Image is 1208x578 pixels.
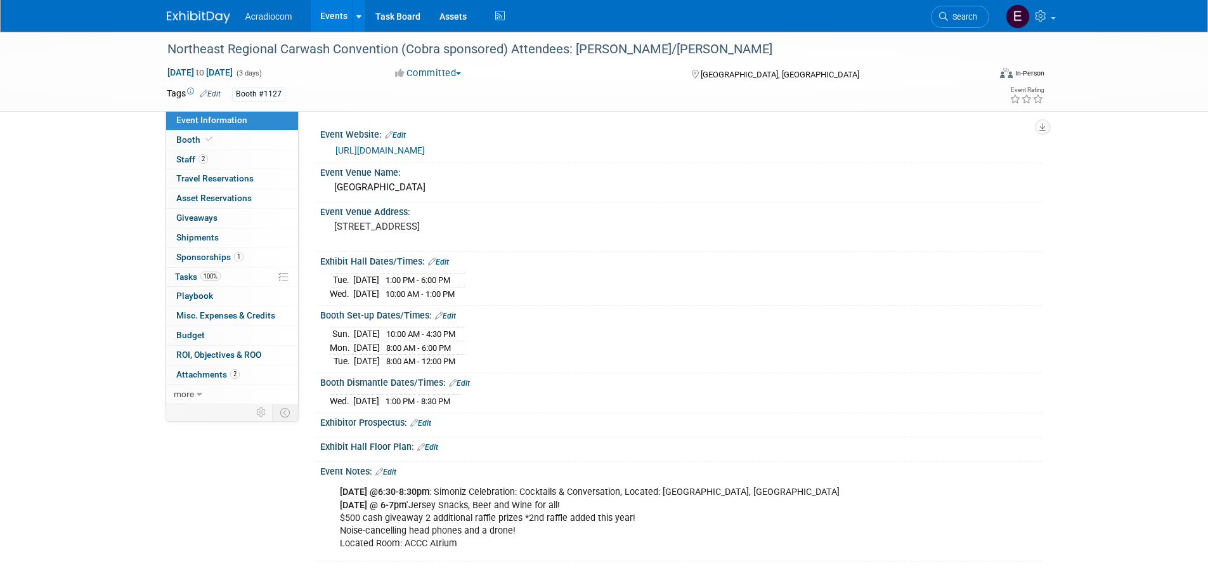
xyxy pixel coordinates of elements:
[250,404,273,421] td: Personalize Event Tab Strip
[234,252,244,261] span: 1
[166,346,298,365] a: ROI, Objectives & ROO
[176,330,205,340] span: Budget
[176,173,254,183] span: Travel Reservations
[194,67,206,77] span: to
[320,437,1042,454] div: Exhibit Hall Floor Plan:
[330,273,353,287] td: Tue.
[166,365,298,384] a: Attachments2
[176,350,261,360] span: ROI, Objectives & ROO
[166,209,298,228] a: Giveaways
[166,228,298,247] a: Shipments
[1015,69,1044,78] div: In-Person
[353,395,379,408] td: [DATE]
[176,252,244,262] span: Sponsorships
[320,413,1042,430] div: Exhibitor Prospectus:
[166,111,298,130] a: Event Information
[1000,68,1013,78] img: Format-Inperson.png
[320,306,1042,322] div: Booth Set-up Dates/Times:
[386,397,450,406] span: 1:00 PM - 8:30 PM
[176,154,208,164] span: Staff
[166,306,298,325] a: Misc. Expenses & Credits
[166,385,298,404] a: more
[335,145,425,155] a: [URL][DOMAIN_NAME]
[948,12,977,22] span: Search
[330,287,353,301] td: Wed.
[354,327,380,341] td: [DATE]
[334,221,607,232] pre: [STREET_ADDRESS]
[272,404,298,421] td: Toggle Event Tabs
[330,178,1032,197] div: [GEOGRAPHIC_DATA]
[931,6,989,28] a: Search
[176,213,218,223] span: Giveaways
[340,500,406,511] b: [DATE] @ 6-7pm
[410,419,431,428] a: Edit
[330,395,353,408] td: Wed.
[320,373,1042,390] div: Booth Dismantle Dates/Times:
[320,163,1042,179] div: Event Venue Name:
[428,258,449,266] a: Edit
[167,67,233,78] span: [DATE] [DATE]
[198,154,208,164] span: 2
[235,69,262,77] span: (3 days)
[330,355,354,368] td: Tue.
[449,379,470,388] a: Edit
[320,202,1042,218] div: Event Venue Address:
[230,369,240,379] span: 2
[417,443,438,452] a: Edit
[353,287,379,301] td: [DATE]
[176,135,215,145] span: Booth
[166,287,298,306] a: Playbook
[167,87,221,102] td: Tags
[1006,4,1030,29] img: Elizabeth Martinez
[320,462,1042,478] div: Event Notes:
[391,67,466,80] button: Committed
[320,125,1042,141] div: Event Website:
[386,275,450,285] span: 1:00 PM - 6:00 PM
[166,268,298,287] a: Tasks100%
[167,11,230,23] img: ExhibitDay
[330,341,354,355] td: Mon.
[330,327,354,341] td: Sun.
[176,310,275,320] span: Misc. Expenses & Credits
[354,341,380,355] td: [DATE]
[354,355,380,368] td: [DATE]
[166,150,298,169] a: Staff2
[166,131,298,150] a: Booth
[166,248,298,267] a: Sponsorships1
[340,487,429,497] b: [DATE] @6:30-8:30pm
[320,252,1042,268] div: Exhibit Hall Dates/Times:
[435,312,456,320] a: Edit
[331,480,902,556] div: : Simoniz Celebration: Cocktails & Conversation, Located: [GEOGRAPHIC_DATA], [GEOGRAPHIC_DATA] 'J...
[176,115,247,125] span: Event Information
[176,193,252,203] span: Asset Reservations
[386,343,451,353] span: 8:00 AM - 6:00 PM
[176,369,240,379] span: Attachments
[175,272,221,282] span: Tasks
[1010,87,1044,93] div: Event Rating
[163,38,970,61] div: Northeast Regional Carwash Convention (Cobra sponsored) Attendees: [PERSON_NAME]/[PERSON_NAME]
[232,88,285,101] div: Booth #1127
[174,389,194,399] span: more
[386,329,455,339] span: 10:00 AM - 4:30 PM
[701,70,859,79] span: [GEOGRAPHIC_DATA], [GEOGRAPHIC_DATA]
[206,136,212,143] i: Booth reservation complete
[245,11,292,22] span: Acradiocom
[353,273,379,287] td: [DATE]
[176,291,213,301] span: Playbook
[166,326,298,345] a: Budget
[166,189,298,208] a: Asset Reservations
[386,357,455,366] span: 8:00 AM - 12:00 PM
[166,169,298,188] a: Travel Reservations
[375,468,396,476] a: Edit
[176,232,219,242] span: Shipments
[200,272,221,281] span: 100%
[385,131,406,140] a: Edit
[200,89,221,98] a: Edit
[386,289,455,299] span: 10:00 AM - 1:00 PM
[914,66,1045,85] div: Event Format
